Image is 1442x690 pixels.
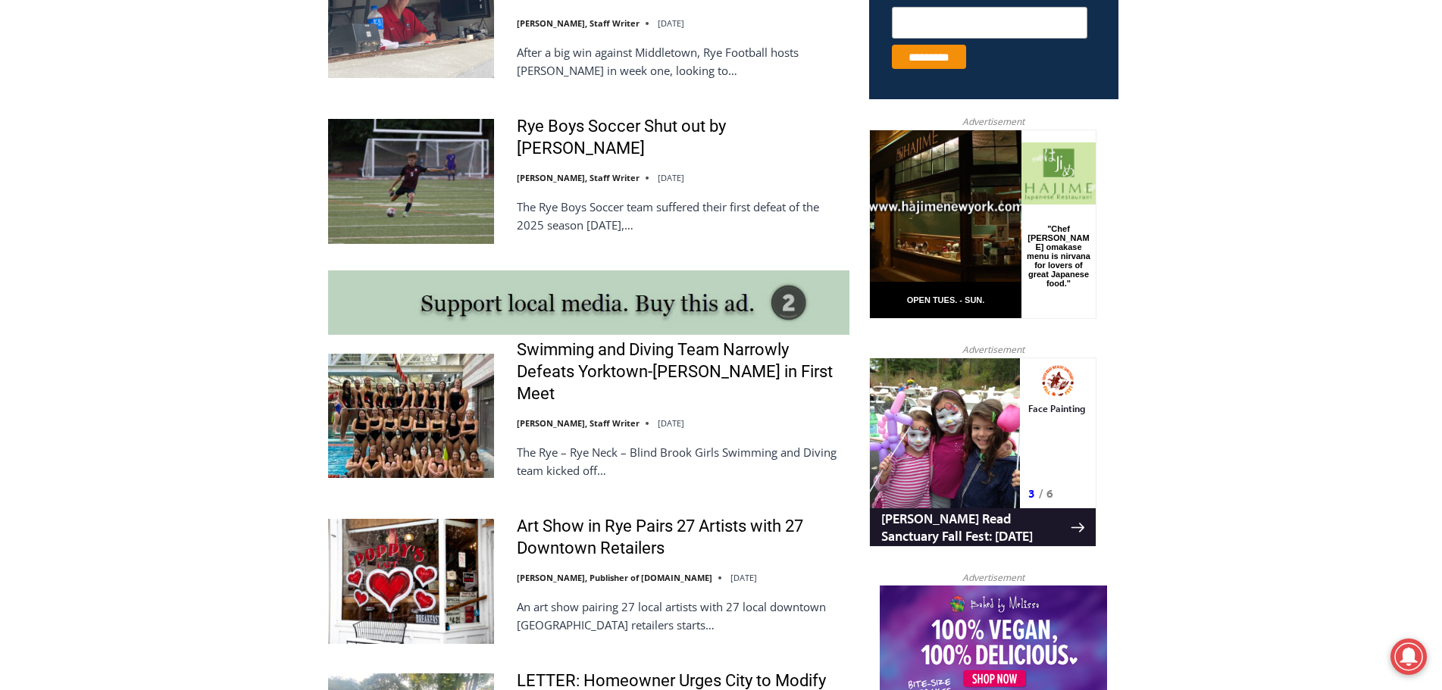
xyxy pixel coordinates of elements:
[177,128,184,143] div: 6
[1,152,152,189] a: Open Tues. - Sun. [PHONE_NUMBER]
[947,114,1040,129] span: Advertisement
[730,572,757,583] time: [DATE]
[658,172,684,183] time: [DATE]
[328,354,494,478] img: Swimming and Diving Team Narrowly Defeats Yorktown-Somers in First Meet
[658,17,684,29] time: [DATE]
[517,172,640,183] a: [PERSON_NAME], Staff Writer
[159,128,166,143] div: 3
[170,128,174,143] div: /
[517,443,849,479] p: The Rye – Rye Neck – Blind Brook Girls Swimming and Diving team kicked off…
[517,516,849,559] a: Art Show in Rye Pairs 27 Artists with 27 Downtown Retailers
[328,519,494,643] img: Art Show in Rye Pairs 27 Artists with 27 Downtown Retailers
[12,152,202,187] h4: [PERSON_NAME] Read Sanctuary Fall Fest: [DATE]
[5,156,149,214] span: Open Tues. - Sun. [PHONE_NUMBER]
[328,119,494,243] img: Rye Boys Soccer Shut out by Byram Hills
[396,151,702,185] span: Intern @ [DOMAIN_NAME]
[517,198,849,234] p: The Rye Boys Soccer team suffered their first defeat of the 2025 season [DATE],…
[947,342,1040,357] span: Advertisement
[156,95,223,181] div: "Chef [PERSON_NAME] omakase menu is nirvana for lovers of great Japanese food."
[159,45,216,124] div: Face Painting
[1,151,227,189] a: [PERSON_NAME] Read Sanctuary Fall Fest: [DATE]
[364,147,734,189] a: Intern @ [DOMAIN_NAME]
[517,339,849,404] a: Swimming and Diving Team Narrowly Defeats Yorktown-[PERSON_NAME] in First Meet
[517,43,849,80] p: After a big win against Middletown, Rye Football hosts [PERSON_NAME] in week one, looking to…
[517,598,849,634] p: An art show pairing 27 local artists with 27 local downtown [GEOGRAPHIC_DATA] retailers starts…
[328,270,849,335] img: support local media, buy this ad
[947,570,1040,585] span: Advertisement
[383,1,716,147] div: Apply Now <> summer and RHS senior internships available
[517,116,849,159] a: Rye Boys Soccer Shut out by [PERSON_NAME]
[517,17,640,29] a: [PERSON_NAME], Staff Writer
[658,417,684,429] time: [DATE]
[517,572,712,583] a: [PERSON_NAME], Publisher of [DOMAIN_NAME]
[517,417,640,429] a: [PERSON_NAME], Staff Writer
